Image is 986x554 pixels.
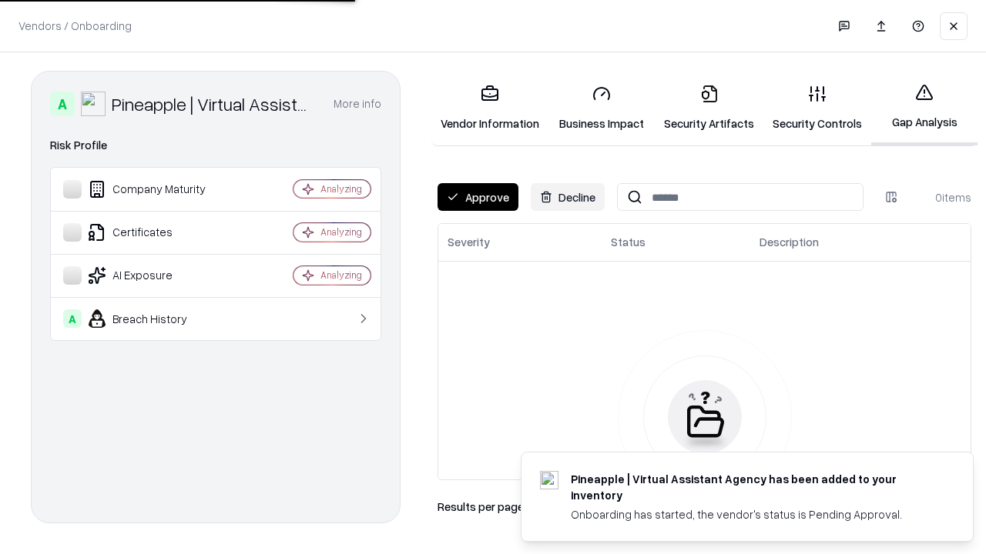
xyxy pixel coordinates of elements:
[320,225,362,239] div: Analyzing
[63,223,247,242] div: Certificates
[50,92,75,116] div: A
[63,309,247,328] div: Breach History
[763,72,871,144] a: Security Controls
[910,189,971,205] div: 0 items
[571,471,936,503] div: Pineapple | Virtual Assistant Agency has been added to your inventory
[50,136,381,155] div: Risk Profile
[611,234,646,250] div: Status
[320,182,362,195] div: Analyzing
[655,72,763,144] a: Security Artifacts
[531,183,605,211] button: Decline
[548,72,655,144] a: Business Impact
[431,72,548,144] a: Vendor Information
[63,309,82,328] div: A
[571,506,936,522] div: Onboarding has started, the vendor's status is Pending Approval.
[438,183,518,211] button: Approve
[320,269,362,282] div: Analyzing
[18,18,132,34] p: Vendors / Onboarding
[448,234,490,250] div: Severity
[81,92,106,116] img: Pineapple | Virtual Assistant Agency
[760,234,819,250] div: Description
[540,471,558,489] img: trypineapple.com
[438,499,526,515] p: Results per page:
[112,92,315,116] div: Pineapple | Virtual Assistant Agency
[871,71,978,145] a: Gap Analysis
[63,180,247,199] div: Company Maturity
[63,266,247,285] div: AI Exposure
[334,90,381,118] button: More info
